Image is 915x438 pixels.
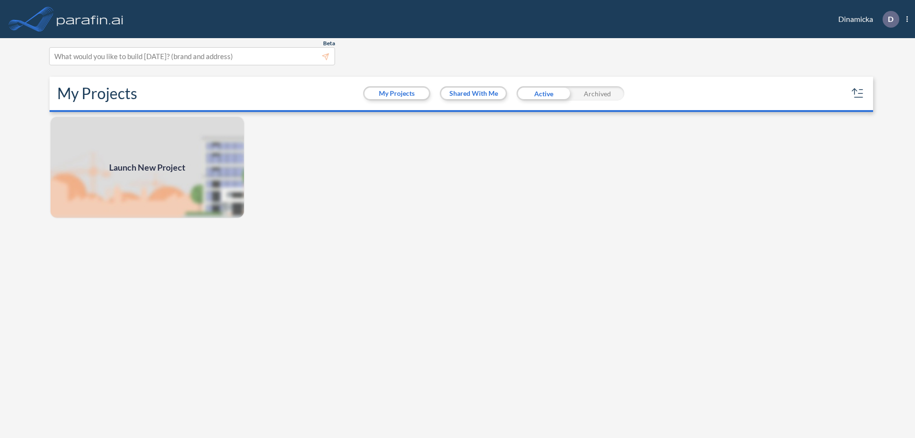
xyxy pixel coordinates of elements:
[850,86,865,101] button: sort
[888,15,894,23] p: D
[570,86,624,101] div: Archived
[323,40,335,47] span: Beta
[50,116,245,219] img: add
[365,88,429,99] button: My Projects
[57,84,137,102] h2: My Projects
[50,116,245,219] a: Launch New Project
[109,161,185,174] span: Launch New Project
[441,88,506,99] button: Shared With Me
[824,11,908,28] div: Dinamicka
[517,86,570,101] div: Active
[55,10,125,29] img: logo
